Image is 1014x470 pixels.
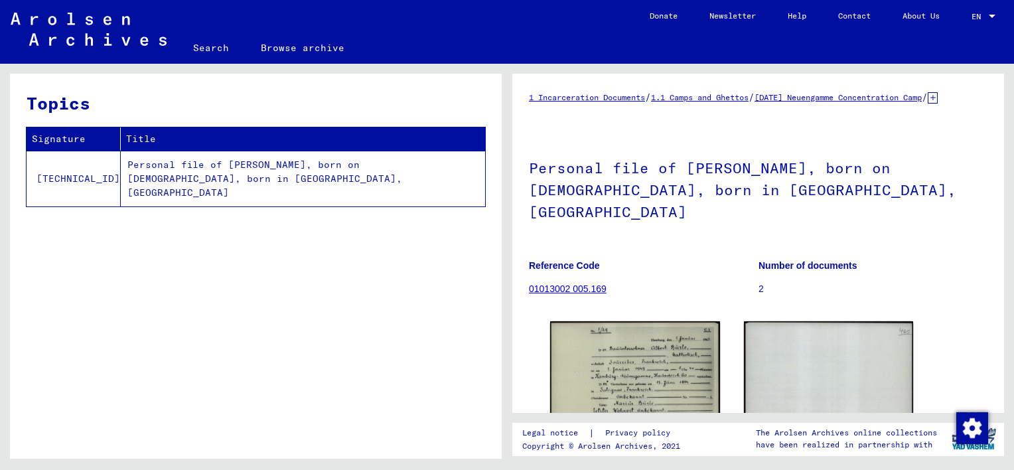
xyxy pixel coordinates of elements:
[27,151,121,206] td: [TECHNICAL_ID]
[759,260,857,271] b: Number of documents
[529,92,645,102] a: 1 Incarceration Documents
[121,127,485,151] th: Title
[529,260,600,271] b: Reference Code
[529,283,607,294] a: 01013002 005.169
[522,440,686,452] p: Copyright © Arolsen Archives, 2021
[529,137,987,240] h1: Personal file of [PERSON_NAME], born on [DEMOGRAPHIC_DATA], born in [GEOGRAPHIC_DATA], [GEOGRAPHI...
[522,426,589,440] a: Legal notice
[27,90,484,116] h3: Topics
[177,32,245,64] a: Search
[956,412,988,444] img: Change consent
[522,426,686,440] div: |
[949,422,999,455] img: yv_logo.png
[11,13,167,46] img: Arolsen_neg.svg
[749,91,755,103] span: /
[922,91,928,103] span: /
[756,427,937,439] p: The Arolsen Archives online collections
[759,282,987,296] p: 2
[245,32,360,64] a: Browse archive
[756,439,937,451] p: have been realized in partnership with
[27,127,121,151] th: Signature
[755,92,922,102] a: [DATE] Neuengamme Concentration Camp
[651,92,749,102] a: 1.1 Camps and Ghettos
[121,151,485,206] td: Personal file of [PERSON_NAME], born on [DEMOGRAPHIC_DATA], born in [GEOGRAPHIC_DATA], [GEOGRAPHI...
[595,426,686,440] a: Privacy policy
[972,12,986,21] span: EN
[645,91,651,103] span: /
